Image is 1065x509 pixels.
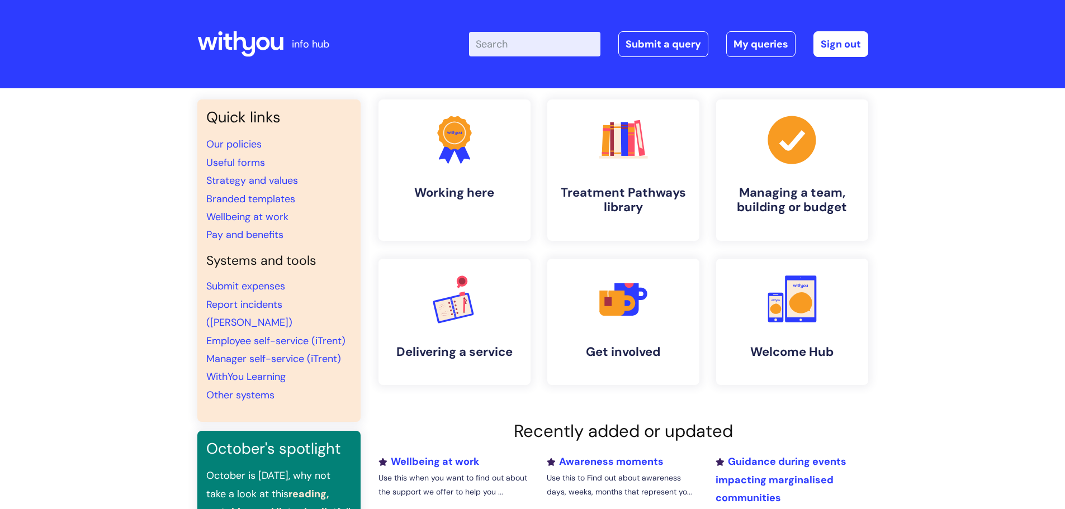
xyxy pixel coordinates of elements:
[206,352,341,365] a: Manager self-service (iTrent)
[206,440,352,458] h3: October's spotlight
[206,228,283,241] a: Pay and benefits
[716,99,868,241] a: Managing a team, building or budget
[206,108,352,126] h3: Quick links
[547,471,699,499] p: Use this to Find out about awareness days, weeks, months that represent yo...
[378,421,868,441] h2: Recently added or updated
[813,31,868,57] a: Sign out
[378,455,479,468] a: Wellbeing at work
[618,31,708,57] a: Submit a query
[556,185,690,215] h4: Treatment Pathways library
[206,298,292,329] a: Report incidents ([PERSON_NAME])
[206,156,265,169] a: Useful forms
[387,345,522,359] h4: Delivering a service
[378,259,531,385] a: Delivering a service
[378,471,531,499] p: Use this when you want to find out about the support we offer to help you ...
[206,334,345,348] a: Employee self-service (iTrent)
[726,31,796,57] a: My queries
[387,185,522,200] h4: Working here
[725,185,859,215] h4: Managing a team, building or budget
[206,388,274,402] a: Other systems
[716,455,846,505] a: Guidance during events impacting marginalised communities
[556,345,690,359] h4: Get involved
[378,99,531,241] a: Working here
[547,99,699,241] a: Treatment Pathways library
[547,455,664,468] a: Awareness moments
[206,210,288,223] a: Wellbeing at work
[469,32,600,56] input: Search
[547,259,699,385] a: Get involved
[206,370,286,383] a: WithYou Learning
[292,35,329,53] p: info hub
[206,174,298,187] a: Strategy and values
[716,259,868,385] a: Welcome Hub
[206,192,295,206] a: Branded templates
[206,137,262,151] a: Our policies
[725,345,859,359] h4: Welcome Hub
[206,279,285,293] a: Submit expenses
[206,253,352,269] h4: Systems and tools
[469,31,868,57] div: | -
